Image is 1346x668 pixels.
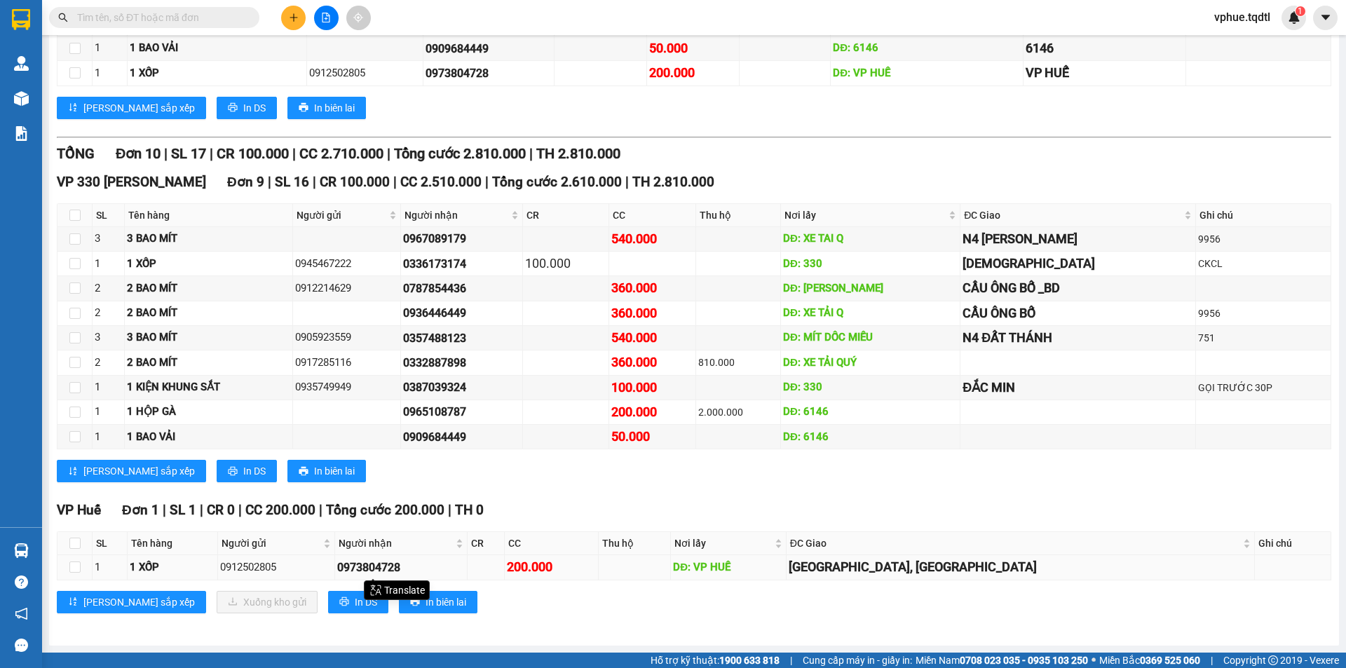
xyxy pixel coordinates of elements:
[337,559,465,576] div: 0973804728
[649,63,737,83] div: 200.000
[964,207,1181,223] span: ĐC Giao
[295,280,398,297] div: 0912214629
[314,6,339,30] button: file-add
[783,404,958,421] div: DĐ: 6146
[1296,6,1305,16] sup: 1
[228,466,238,477] span: printer
[783,329,958,346] div: DĐ: MÍT DỐC MIẾU
[297,207,386,223] span: Người gửi
[339,597,349,608] span: printer
[698,355,778,370] div: 810.000
[227,174,264,190] span: Đơn 9
[393,174,397,190] span: |
[83,463,195,479] span: [PERSON_NAME] sắp xếp
[171,145,206,162] span: SL 17
[68,102,78,114] span: sort-ascending
[632,174,714,190] span: TH 2.810.000
[289,13,299,22] span: plus
[611,328,693,348] div: 540.000
[1198,306,1328,321] div: 9956
[326,502,444,518] span: Tổng cước 200.000
[107,8,172,39] span: VP An Sương
[1319,11,1332,24] span: caret-down
[410,597,420,608] span: printer
[57,502,101,518] span: VP Huế
[426,40,552,57] div: 0909684449
[314,100,355,116] span: In biên lai
[1298,6,1303,16] span: 1
[405,207,509,223] span: Người nhận
[783,305,958,322] div: DĐ: XE TẢI Q
[287,460,366,482] button: printerIn biên lai
[15,639,28,652] span: message
[95,329,122,346] div: 3
[1099,653,1200,668] span: Miền Bắc
[93,204,125,227] th: SL
[1198,380,1328,395] div: GỌI TRƯỚC 30P
[611,229,693,249] div: 540.000
[217,145,289,162] span: CR 100.000
[107,60,178,104] span: Giao:
[15,607,28,620] span: notification
[963,254,1192,273] div: [DEMOGRAPHIC_DATA]
[833,65,1021,82] div: DĐ: VP HUẾ
[15,575,28,589] span: question-circle
[1203,8,1282,26] span: vphue.tqdtl
[507,557,595,577] div: 200.000
[14,91,29,106] img: warehouse-icon
[295,256,398,273] div: 0945467222
[448,502,451,518] span: |
[95,404,122,421] div: 1
[127,305,290,322] div: 2 BAO MÍT
[916,653,1088,668] span: Miền Nam
[116,145,161,162] span: Đơn 10
[523,204,609,227] th: CR
[68,466,78,477] span: sort-ascending
[95,379,122,396] div: 1
[14,543,29,558] img: warehouse-icon
[783,231,958,247] div: DĐ: XE TAI Q
[403,304,521,322] div: 0936446449
[789,557,1252,577] div: [GEOGRAPHIC_DATA], [GEOGRAPHIC_DATA]
[295,379,398,396] div: 0935749949
[12,9,30,30] img: logo-vxr
[130,40,305,57] div: 1 BAO VẢI
[95,429,122,446] div: 1
[963,378,1192,397] div: ĐẮC MIN
[403,280,521,297] div: 0787854436
[963,328,1192,348] div: N4 ĐẤT THÁNH
[611,402,693,422] div: 200.000
[57,97,206,119] button: sort-ascending[PERSON_NAME] sắp xếp
[14,56,29,71] img: warehouse-icon
[599,532,672,555] th: Thu hộ
[403,230,521,247] div: 0967089179
[127,404,290,421] div: 1 HỘP GÀ
[200,502,203,518] span: |
[696,204,781,227] th: Thu hộ
[125,204,293,227] th: Tên hàng
[611,353,693,372] div: 360.000
[1198,330,1328,346] div: 751
[611,304,693,323] div: 360.000
[6,48,83,64] span: 0397570952
[803,653,912,668] span: Cung cấp máy in - giấy in:
[57,460,206,482] button: sort-ascending[PERSON_NAME] sắp xếp
[783,379,958,396] div: DĐ: 330
[83,594,195,610] span: [PERSON_NAME] sắp xếp
[525,254,606,273] div: 100.000
[127,379,290,396] div: 1 KIỆN KHUNG SẮT
[963,278,1192,298] div: CẦU ÔNG BỐ _BD
[1196,204,1331,227] th: Ghi chú
[403,403,521,421] div: 0965108787
[403,354,521,372] div: 0332887898
[217,591,318,613] button: downloadXuống kho gửi
[210,145,213,162] span: |
[95,40,125,57] div: 1
[399,591,477,613] button: printerIn biên lai
[833,40,1021,57] div: DĐ: 6146
[29,31,73,46] span: VP Huế
[27,66,72,81] span: VP HUẾ
[1198,256,1328,271] div: CKCL
[127,231,290,247] div: 3 BAO MÍT
[394,145,526,162] span: Tổng cước 2.810.000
